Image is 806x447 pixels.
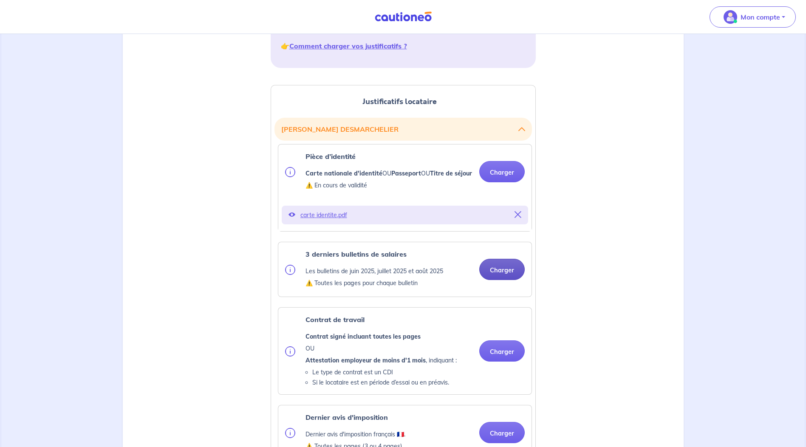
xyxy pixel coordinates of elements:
[515,209,521,221] button: Supprimer
[362,96,437,107] span: Justificatifs locataire
[278,144,532,232] div: categoryName: national-id, userCategory: cdi
[289,42,407,50] a: Comment charger vos justificatifs ?
[430,170,472,177] strong: Titre de séjour
[305,180,472,190] p: ⚠️ En cours de validité
[305,413,388,422] strong: Dernier avis d'imposition
[479,259,525,280] button: Charger
[281,41,526,51] p: 👉
[285,428,295,438] img: info.svg
[285,346,295,356] img: info.svg
[285,265,295,275] img: info.svg
[479,340,525,362] button: Charger
[312,377,457,388] li: Si le locataire est en période d’essai ou en préavis.
[305,315,365,324] strong: Contrat de travail
[288,209,295,221] button: Voir
[305,250,407,258] strong: 3 derniers bulletins de salaires
[305,152,356,161] strong: Pièce d’identité
[741,12,780,22] p: Mon compte
[305,355,457,365] p: , indiquant :
[305,333,421,340] strong: Contrat signé incluant toutes les pages
[281,121,525,137] button: [PERSON_NAME] DESMARCHELIER
[371,11,435,22] img: Cautioneo
[391,170,421,177] strong: Passeport
[305,429,405,439] p: Dernier avis d'imposition français 🇫🇷.
[710,6,796,28] button: illu_account_valid_menu.svgMon compte
[305,168,472,178] p: OU OU
[305,266,443,276] p: Les bulletins de juin 2025, juillet 2025 et août 2025
[305,278,443,288] p: ⚠️ Toutes les pages pour chaque bulletin
[479,422,525,443] button: Charger
[278,242,532,297] div: categoryName: pay-slip, userCategory: cdi
[278,307,532,395] div: categoryName: employment-contract, userCategory: cdi
[305,356,426,364] strong: Attestation employeur de moins d'1 mois
[305,170,382,177] strong: Carte nationale d'identité
[300,209,509,221] p: carte identite.pdf
[285,167,295,177] img: info.svg
[479,161,525,182] button: Charger
[724,10,737,24] img: illu_account_valid_menu.svg
[305,343,457,354] p: OU
[312,367,457,377] li: Le type de contrat est un CDI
